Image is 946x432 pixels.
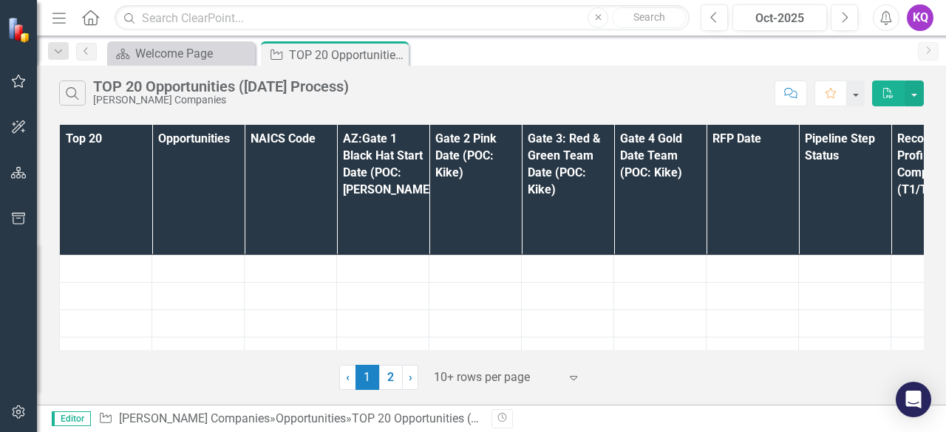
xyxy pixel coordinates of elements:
[738,10,822,27] div: Oct-2025
[93,95,349,106] div: [PERSON_NAME] Companies
[119,411,270,425] a: [PERSON_NAME] Companies
[732,4,827,31] button: Oct-2025
[352,411,554,425] div: TOP 20 Opportunities ([DATE] Process)
[98,411,480,428] div: » »
[612,7,686,28] button: Search
[896,382,931,417] div: Open Intercom Messenger
[355,365,379,390] span: 1
[111,44,251,63] a: Welcome Page
[7,16,33,42] img: ClearPoint Strategy
[409,370,412,384] span: ›
[289,46,405,64] div: TOP 20 Opportunities ([DATE] Process)
[907,4,933,31] button: KQ
[633,11,665,23] span: Search
[135,44,251,63] div: Welcome Page
[276,411,346,425] a: Opportunities
[52,411,91,426] span: Editor
[379,365,403,390] a: 2
[93,78,349,95] div: TOP 20 Opportunities ([DATE] Process)
[115,5,690,31] input: Search ClearPoint...
[346,370,350,384] span: ‹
